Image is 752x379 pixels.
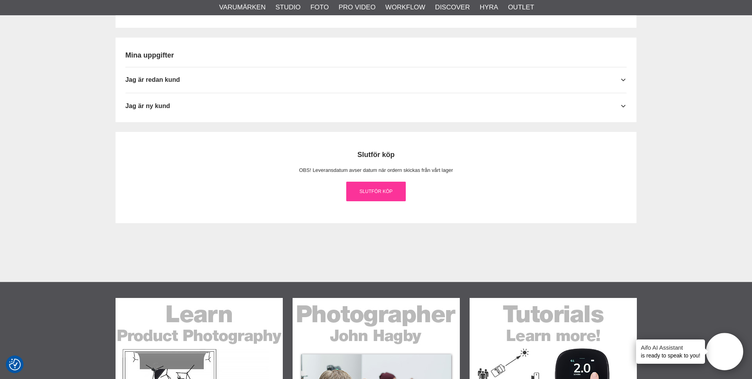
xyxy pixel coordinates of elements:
[219,2,266,13] a: Varumärken
[125,102,170,109] span: Jag är ny kund
[310,2,329,13] a: Foto
[135,150,617,160] h2: Slutför köp
[125,51,627,60] h2: Mina uppgifter
[435,2,470,13] a: Discover
[275,2,300,13] a: Studio
[9,357,21,372] button: Samtyckesinställningar
[641,343,700,352] h4: Aifo AI Assistant
[9,359,21,370] img: Revisit consent button
[636,339,705,364] div: is ready to speak to you!
[346,182,406,201] a: Slutför köp
[125,76,180,83] span: Jag är redan kund
[338,2,375,13] a: Pro Video
[480,2,498,13] a: Hyra
[508,2,534,13] a: Outlet
[385,2,425,13] a: Workflow
[135,166,617,175] p: OBS! Leveransdatum avser datum när ordern skickas från vårt lager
